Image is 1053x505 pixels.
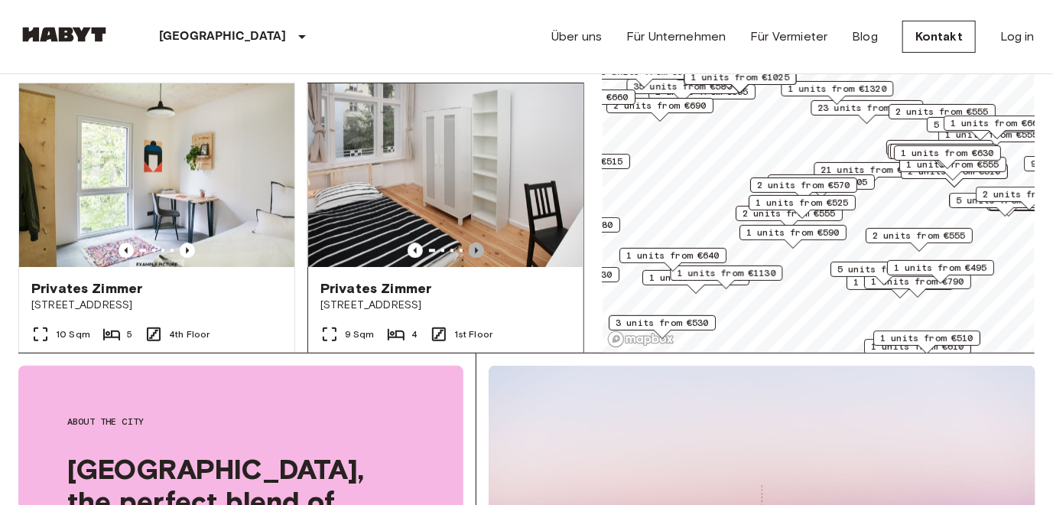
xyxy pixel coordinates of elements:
[159,28,287,46] p: [GEOGRAPHIC_DATA]
[880,331,973,345] span: 1 units from €510
[871,340,964,353] span: 1 units from €610
[519,268,613,282] span: 4 units from €530
[888,144,995,168] div: Map marker
[814,162,927,186] div: Map marker
[775,175,868,189] span: 4 units from €605
[746,226,840,239] span: 1 units from €590
[609,315,716,339] div: Map marker
[897,145,990,158] span: 1 units from €640
[894,145,1001,169] div: Map marker
[750,28,827,46] a: Für Vermieter
[520,218,613,232] span: 1 units from €680
[619,248,726,272] div: Map marker
[894,261,987,275] span: 1 units from €495
[19,83,294,267] img: Marketing picture of unit DE-01-009-02Q
[788,82,887,96] span: 1 units from €1320
[887,260,994,284] div: Map marker
[757,178,850,192] span: 2 units from €570
[56,327,90,341] span: 10 Sqm
[691,70,790,84] span: 1 units from €1025
[33,83,308,267] img: Marketing picture of unit DE-01-232-03M
[889,104,996,128] div: Map marker
[627,79,739,103] div: Map marker
[901,146,994,160] span: 1 units from €630
[890,144,997,168] div: Map marker
[818,101,917,115] span: 23 units from €530
[873,229,966,243] span: 2 units from €555
[127,327,132,341] span: 5
[320,279,431,298] span: Privates Zimmer
[852,28,878,46] a: Blog
[739,225,847,249] div: Map marker
[31,279,142,298] span: Privates Zimmer
[743,207,836,220] span: 2 units from €555
[411,327,418,341] span: 4
[873,331,980,354] div: Map marker
[307,83,584,409] a: Previous imagePrevious imagePrivates Zimmer[STREET_ADDRESS]9 Sqm41st FloorMove-in from [DATE]695 ...
[649,271,743,285] span: 1 units from €570
[847,275,954,298] div: Map marker
[837,262,931,276] span: 5 units from €590
[408,243,423,258] button: Previous image
[678,266,776,280] span: 1 units from €1130
[811,100,924,124] div: Map marker
[469,243,484,258] button: Previous image
[782,81,894,105] div: Map marker
[671,266,783,289] div: Map marker
[756,196,849,210] span: 1 units from €525
[535,90,629,104] span: 1 units from €660
[18,83,295,409] a: Marketing picture of unit DE-01-009-02QPrevious imagePrevious imagePrivates Zimmer[STREET_ADDRESS...
[626,28,726,46] a: Für Unternehmen
[320,298,571,313] span: [STREET_ADDRESS]
[893,141,986,155] span: 1 units from €645
[750,178,857,201] div: Map marker
[616,316,709,330] span: 3 units from €530
[951,116,1044,130] span: 1 units from €660
[864,339,971,363] div: Map marker
[169,327,210,341] span: 4th Floor
[67,415,414,428] span: About the city
[866,228,973,252] div: Map marker
[830,262,938,285] div: Map marker
[895,105,989,119] span: 2 units from €555
[308,83,583,267] img: Marketing picture of unit DE-01-232-03M
[119,243,134,258] button: Previous image
[530,155,623,168] span: 1 units from €515
[886,140,993,164] div: Map marker
[944,116,1051,139] div: Map marker
[736,206,843,230] div: Map marker
[551,28,602,46] a: Über uns
[345,327,375,341] span: 9 Sqm
[768,174,875,198] div: Map marker
[821,163,920,177] span: 21 units from €575
[749,195,856,219] div: Map marker
[642,270,749,294] div: Map marker
[31,298,282,313] span: [STREET_ADDRESS]
[454,327,492,341] span: 1st Floor
[607,331,674,348] a: Mapbox logo
[864,274,971,298] div: Map marker
[626,249,720,262] span: 1 units from €640
[934,118,1027,132] span: 5 units from €660
[927,117,1034,141] div: Map marker
[606,98,713,122] div: Map marker
[589,64,701,88] div: Map marker
[902,21,976,53] a: Kontakt
[180,243,195,258] button: Previous image
[18,27,110,42] img: Habyt
[684,70,797,93] div: Map marker
[1000,28,1035,46] a: Log in
[613,99,707,112] span: 2 units from €690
